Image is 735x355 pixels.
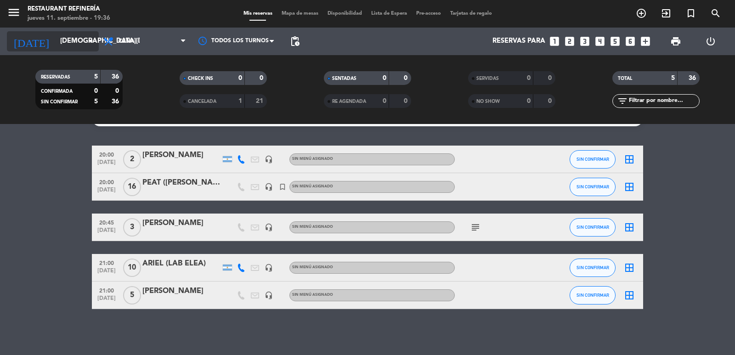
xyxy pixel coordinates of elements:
span: 20:00 [95,176,118,187]
strong: 0 [527,98,531,104]
strong: 0 [404,75,409,81]
strong: 0 [383,98,386,104]
div: PEAT ([PERSON_NAME]) [142,177,220,189]
button: SIN CONFIRMAR [570,178,616,196]
span: Mis reservas [239,11,277,16]
strong: 36 [112,73,121,80]
span: Tarjetas de regalo [446,11,497,16]
span: CHECK INS [188,76,213,81]
span: pending_actions [289,36,300,47]
span: Sin menú asignado [292,225,333,229]
i: subject [470,222,481,233]
i: border_all [624,262,635,273]
strong: 5 [94,73,98,80]
span: CONFIRMADA [41,89,73,94]
span: TOTAL [618,76,632,81]
span: SIN CONFIRMAR [41,100,78,104]
span: [DATE] [95,187,118,197]
span: 21:00 [95,285,118,295]
div: ARIEL (LAB ELEA) [142,258,220,270]
i: border_all [624,290,635,301]
strong: 0 [238,75,242,81]
i: filter_list [617,96,628,107]
span: 21:00 [95,257,118,268]
span: SIN CONFIRMAR [577,225,609,230]
i: looks_two [564,35,576,47]
span: 3 [123,218,141,237]
span: SIN CONFIRMAR [577,265,609,270]
span: 20:45 [95,217,118,227]
strong: 5 [671,75,675,81]
span: NO SHOW [476,99,500,104]
i: headset_mic [265,291,273,299]
i: power_settings_new [705,36,716,47]
strong: 0 [548,98,554,104]
strong: 0 [94,88,98,94]
i: turned_in_not [278,183,287,191]
strong: 5 [94,98,98,105]
strong: 0 [404,98,409,104]
span: 16 [123,178,141,196]
strong: 0 [527,75,531,81]
button: menu [7,6,21,23]
span: 20:00 [95,149,118,159]
i: looks_one [548,35,560,47]
span: Reservas para [492,37,545,45]
span: RESERVADAS [41,75,70,79]
span: Sin menú asignado [292,185,333,188]
span: Lista de Espera [367,11,412,16]
div: Restaurant Refinería [28,5,110,14]
i: [DATE] [7,31,56,51]
i: looks_4 [594,35,606,47]
span: Sin menú asignado [292,293,333,297]
strong: 21 [256,98,265,104]
i: search [710,8,721,19]
span: CANCELADA [188,99,216,104]
span: SIN CONFIRMAR [577,157,609,162]
span: [DATE] [95,295,118,306]
strong: 1 [238,98,242,104]
span: 10 [123,259,141,277]
div: [PERSON_NAME] [142,285,220,297]
button: SIN CONFIRMAR [570,259,616,277]
i: headset_mic [265,155,273,163]
span: RE AGENDADA [332,99,366,104]
span: 5 [123,286,141,304]
i: arrow_drop_down [85,36,96,47]
span: [DATE] [95,268,118,278]
i: border_all [624,181,635,192]
span: 2 [123,150,141,169]
strong: 36 [112,98,121,105]
strong: 0 [115,88,121,94]
strong: 0 [548,75,554,81]
i: looks_6 [624,35,636,47]
i: exit_to_app [661,8,672,19]
span: SENTADAS [332,76,356,81]
span: Mapa de mesas [277,11,323,16]
i: add_box [639,35,651,47]
div: jueves 11. septiembre - 19:36 [28,14,110,23]
i: looks_5 [609,35,621,47]
input: Filtrar por nombre... [628,96,699,106]
button: SIN CONFIRMAR [570,150,616,169]
div: LOG OUT [693,28,728,55]
button: SIN CONFIRMAR [570,286,616,304]
strong: 0 [383,75,386,81]
span: Pre-acceso [412,11,446,16]
span: print [670,36,681,47]
strong: 0 [260,75,265,81]
span: Cena [119,38,135,45]
span: [DATE] [95,159,118,170]
div: [PERSON_NAME] [142,149,220,161]
i: headset_mic [265,183,273,191]
i: menu [7,6,21,19]
span: Disponibilidad [323,11,367,16]
span: Sin menú asignado [292,157,333,161]
span: SIN CONFIRMAR [577,293,609,298]
i: headset_mic [265,264,273,272]
i: border_all [624,154,635,165]
i: border_all [624,222,635,233]
button: SIN CONFIRMAR [570,218,616,237]
span: SERVIDAS [476,76,499,81]
span: SIN CONFIRMAR [577,184,609,189]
